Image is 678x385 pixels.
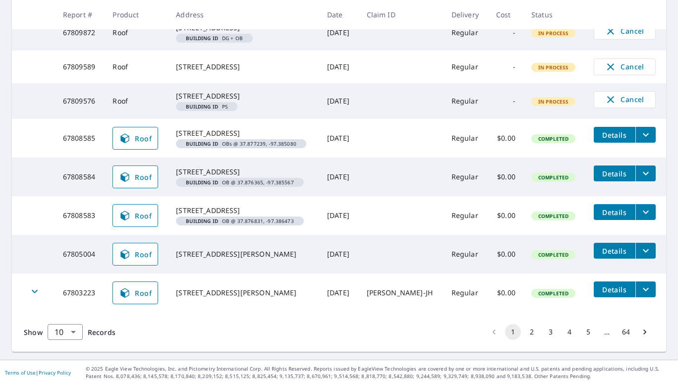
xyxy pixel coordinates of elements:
span: Details [600,169,629,178]
td: 67808584 [55,158,105,196]
td: $0.00 [488,196,523,235]
td: Regular [444,15,488,51]
button: detailsBtn-67803223 [594,281,635,297]
button: filesDropdownBtn-67808583 [635,204,656,220]
button: Go to next page [637,324,653,340]
td: [DATE] [319,158,359,196]
em: Building ID [186,36,218,41]
a: Roof [113,204,158,227]
span: Cancel [604,25,645,37]
td: [DATE] [319,15,359,51]
td: Regular [444,235,488,274]
span: In Process [532,98,575,105]
span: Show [24,328,43,337]
div: [STREET_ADDRESS][PERSON_NAME] [176,288,311,298]
td: $0.00 [488,235,523,274]
span: Roof [119,248,152,260]
button: Cancel [594,91,656,108]
div: … [599,327,615,337]
button: filesDropdownBtn-67803223 [635,281,656,297]
span: Completed [532,135,574,142]
span: Roof [119,132,152,144]
button: Go to page 5 [580,324,596,340]
span: Completed [532,174,574,181]
td: [DATE] [319,235,359,274]
button: Go to page 4 [562,324,577,340]
span: Details [600,285,629,294]
div: [STREET_ADDRESS] [176,128,311,138]
td: Regular [444,51,488,83]
a: Roof [113,127,158,150]
em: Building ID [186,141,218,146]
td: [DATE] [319,83,359,119]
td: 67803223 [55,274,105,312]
a: Roof [113,243,158,266]
button: filesDropdownBtn-67808585 [635,127,656,143]
td: $0.00 [488,158,523,196]
td: $0.00 [488,119,523,158]
td: Regular [444,83,488,119]
span: Details [600,208,629,217]
td: Regular [444,196,488,235]
button: Cancel [594,23,656,40]
td: Regular [444,158,488,196]
button: detailsBtn-67808585 [594,127,635,143]
span: OB @ 37.876831, -97.386473 [180,219,300,223]
div: [STREET_ADDRESS] [176,91,311,101]
div: [STREET_ADDRESS] [176,62,311,72]
td: [PERSON_NAME]-JH [359,274,444,312]
td: 67809576 [55,83,105,119]
em: Building ID [186,219,218,223]
button: Cancel [594,58,656,75]
td: 67808585 [55,119,105,158]
span: Cancel [604,94,645,106]
span: OBs @ 37.877239, -97.385080 [180,141,302,146]
button: page 1 [505,324,521,340]
td: 67808583 [55,196,105,235]
span: Roof [119,210,152,221]
button: filesDropdownBtn-67808584 [635,165,656,181]
button: Go to page 2 [524,324,540,340]
nav: pagination navigation [485,324,654,340]
span: Completed [532,251,574,258]
div: Show 10 records [48,324,83,340]
span: Records [88,328,115,337]
em: Building ID [186,180,218,185]
td: Roof [105,51,168,83]
div: [STREET_ADDRESS] [176,206,311,216]
td: $0.00 [488,274,523,312]
span: OB @ 37.876365, -97.385567 [180,180,300,185]
td: [DATE] [319,51,359,83]
a: Roof [113,281,158,304]
a: Terms of Use [5,369,36,376]
p: © 2025 Eagle View Technologies, Inc. and Pictometry International Corp. All Rights Reserved. Repo... [86,365,673,380]
span: Details [600,246,629,256]
td: 67805004 [55,235,105,274]
button: detailsBtn-67808583 [594,204,635,220]
td: - [488,83,523,119]
td: 67809872 [55,15,105,51]
span: Completed [532,213,574,220]
td: [DATE] [319,274,359,312]
div: [STREET_ADDRESS] [176,167,311,177]
button: Go to page 64 [618,324,634,340]
div: [STREET_ADDRESS][PERSON_NAME] [176,249,311,259]
td: Regular [444,274,488,312]
a: Privacy Policy [39,369,71,376]
td: - [488,15,523,51]
td: Roof [105,15,168,51]
span: PS [180,104,233,109]
span: DG + OB [180,36,249,41]
td: 67809589 [55,51,105,83]
em: Building ID [186,104,218,109]
span: In Process [532,64,575,71]
td: Roof [105,83,168,119]
div: 10 [48,318,83,346]
button: Go to page 3 [543,324,559,340]
button: filesDropdownBtn-67805004 [635,243,656,259]
span: In Process [532,30,575,37]
span: Roof [119,287,152,299]
button: detailsBtn-67808584 [594,165,635,181]
p: | [5,370,71,376]
button: detailsBtn-67805004 [594,243,635,259]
